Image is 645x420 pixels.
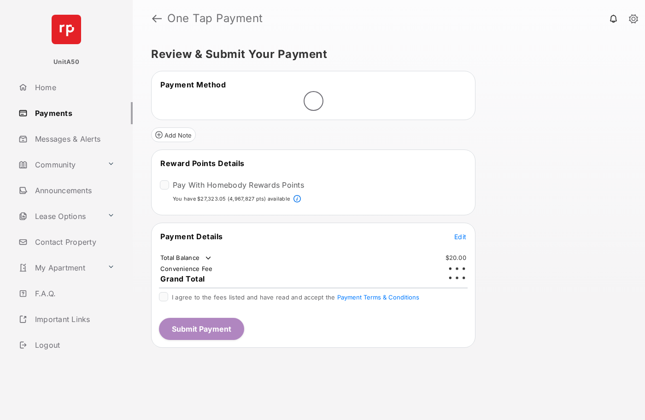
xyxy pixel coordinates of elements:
[173,195,290,203] p: You have $27,323.05 (4,967,827 pts) available
[172,293,419,301] span: I agree to the fees listed and have read and accept the
[159,318,244,340] button: Submit Payment
[160,159,245,168] span: Reward Points Details
[15,179,133,201] a: Announcements
[167,13,263,24] strong: One Tap Payment
[160,80,226,89] span: Payment Method
[160,232,223,241] span: Payment Details
[160,253,213,263] td: Total Balance
[151,127,196,142] button: Add Note
[15,102,133,124] a: Payments
[160,265,213,273] td: Convenience Fee
[15,76,133,98] a: Home
[53,58,79,67] p: UnitA50
[15,257,104,279] a: My Apartment
[173,180,304,190] label: Pay With Homebody Rewards Points
[15,282,133,305] a: F.A.Q.
[15,308,118,330] a: Important Links
[15,231,133,253] a: Contact Property
[15,334,133,356] a: Logout
[337,293,419,301] button: I agree to the fees listed and have read and accept the
[15,154,104,176] a: Community
[52,15,81,44] img: svg+xml;base64,PHN2ZyB4bWxucz0iaHR0cDovL3d3dy53My5vcmcvMjAwMC9zdmciIHdpZHRoPSI2NCIgaGVpZ2h0PSI2NC...
[160,274,205,283] span: Grand Total
[15,205,104,227] a: Lease Options
[445,253,467,262] td: $20.00
[15,128,133,150] a: Messages & Alerts
[454,232,466,241] button: Edit
[454,233,466,241] span: Edit
[151,49,619,60] h5: Review & Submit Your Payment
